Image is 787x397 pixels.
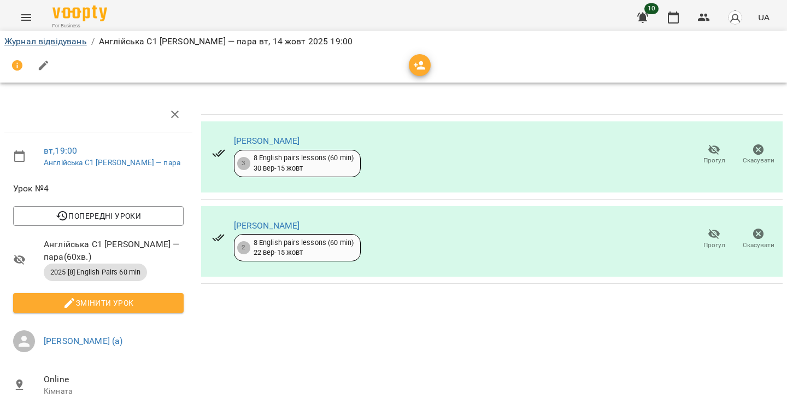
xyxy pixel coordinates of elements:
[13,206,184,226] button: Попередні уроки
[44,373,184,386] span: Online
[254,153,354,173] div: 8 English pairs lessons (60 min) 30 вер - 15 жовт
[692,139,736,170] button: Прогул
[13,182,184,195] span: Урок №4
[754,7,774,27] button: UA
[703,241,725,250] span: Прогул
[4,35,783,48] nav: breadcrumb
[13,4,39,31] button: Menu
[44,267,147,277] span: 2025 [8] English Pairs 60 min
[4,36,87,46] a: Журнал відвідувань
[237,241,250,254] div: 2
[44,145,77,156] a: вт , 19:00
[644,3,659,14] span: 10
[758,11,770,23] span: UA
[727,10,743,25] img: avatar_s.png
[44,238,184,264] span: Англійська С1 [PERSON_NAME] — пара ( 60 хв. )
[44,336,123,346] a: [PERSON_NAME] (а)
[234,220,300,231] a: [PERSON_NAME]
[22,209,175,223] span: Попередні уроки
[44,158,180,167] a: Англійська С1 [PERSON_NAME] — пара
[254,238,354,258] div: 8 English pairs lessons (60 min) 22 вер - 15 жовт
[743,156,774,165] span: Скасувати
[743,241,774,250] span: Скасувати
[234,136,300,146] a: [PERSON_NAME]
[44,386,184,397] p: Кімната
[99,35,353,48] p: Англійська С1 [PERSON_NAME] — пара вт, 14 жовт 2025 19:00
[22,296,175,310] span: Змінити урок
[703,156,725,165] span: Прогул
[91,35,95,48] li: /
[237,157,250,170] div: 3
[736,139,780,170] button: Скасувати
[52,22,107,30] span: For Business
[13,293,184,313] button: Змінити урок
[52,5,107,21] img: Voopty Logo
[692,224,736,254] button: Прогул
[736,224,780,254] button: Скасувати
